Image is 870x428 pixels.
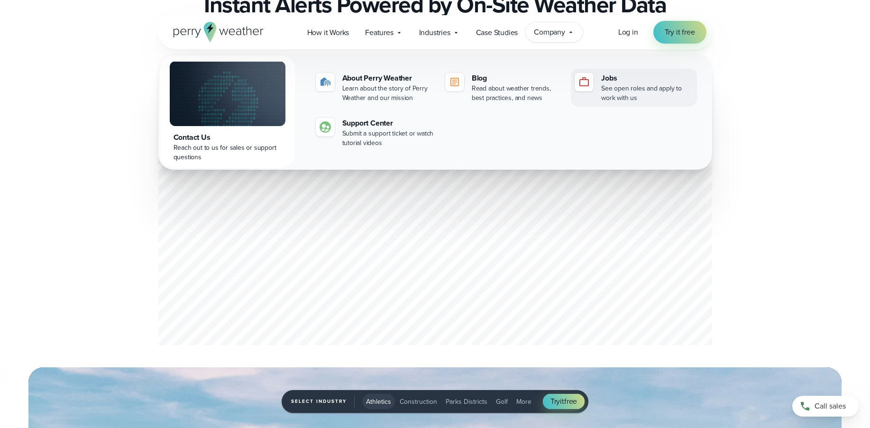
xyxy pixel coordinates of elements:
span: Athletics [366,397,391,407]
div: Contact Us [174,132,282,143]
button: Athletics [362,394,395,409]
span: it [560,396,564,407]
span: Parks Districts [446,397,487,407]
div: About Perry Weather [342,73,434,84]
a: Try it free [653,21,706,44]
span: Try free [550,396,577,407]
a: Log in [618,27,638,38]
a: Case Studies [468,23,526,42]
div: Submit a support ticket or watch tutorial videos [342,129,434,148]
a: About Perry Weather Learn about the story of Perry Weather and our mission [312,69,438,107]
div: Reach out to us for sales or support questions [174,143,282,162]
span: More [516,397,531,407]
a: Contact Us Reach out to us for sales or support questions [160,55,295,168]
div: Read about weather trends, best practices, and news [472,84,563,103]
img: blog-icon.svg [449,76,460,88]
span: Try it free [665,27,695,38]
span: Case Studies [476,27,518,38]
span: Call sales [815,401,846,412]
span: Company [534,27,565,38]
a: Call sales [792,396,859,417]
span: Features [365,27,393,38]
div: See open roles and apply to work with us [601,84,693,103]
button: Construction [396,394,441,409]
span: Select Industry [291,396,355,407]
span: Golf [496,397,508,407]
div: Learn about the story of Perry Weather and our mission [342,84,434,103]
a: Blog Read about weather trends, best practices, and news [441,69,567,107]
a: How it Works [299,23,357,42]
span: How it Works [307,27,349,38]
span: Construction [400,397,437,407]
button: Golf [492,394,512,409]
button: More [513,394,535,409]
span: Industries [419,27,450,38]
div: Support Center [342,118,434,129]
a: Support Center Submit a support ticket or watch tutorial videos [312,114,438,152]
img: jobs-icon-1.svg [578,76,590,88]
img: about-icon.svg [320,76,331,88]
div: slideshow [158,155,712,348]
button: Parks Districts [442,394,491,409]
div: Blog [472,73,563,84]
div: 3 of 3 [158,155,712,348]
img: contact-icon.svg [320,121,331,133]
a: Jobs See open roles and apply to work with us [571,69,696,107]
span: Log in [618,27,638,37]
div: Jobs [601,73,693,84]
a: Tryitfree [543,394,585,409]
